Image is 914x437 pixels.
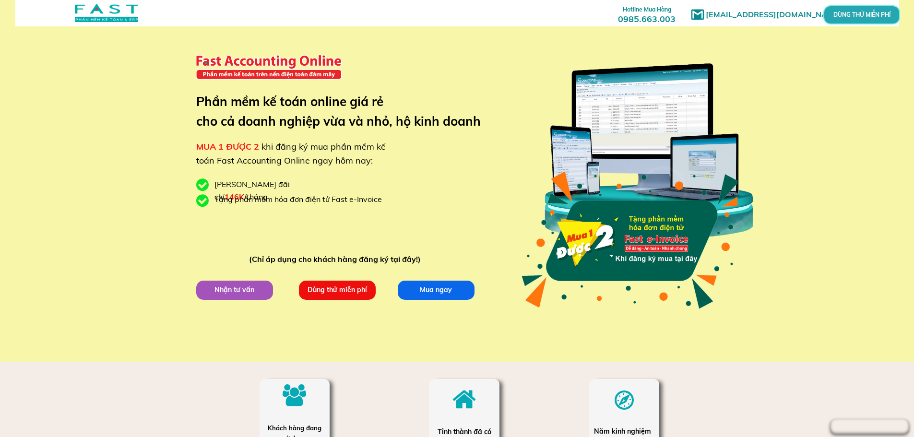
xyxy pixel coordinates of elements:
[850,12,873,18] p: DÙNG THỬ MIỄN PHÍ
[196,92,495,131] h3: Phần mềm kế toán online giá rẻ cho cả doanh nghiệp vừa và nhỏ, hộ kinh doanh
[298,280,375,299] p: Dùng thử miễn phí
[594,426,654,437] div: Năm kinh nghiệm
[214,193,389,206] div: Tặng phần mềm hóa đơn điện tử Fast e-Invoice
[623,6,671,13] span: Hotline Mua Hàng
[214,178,339,203] div: [PERSON_NAME] đãi chỉ /tháng
[706,9,847,21] h1: [EMAIL_ADDRESS][DOMAIN_NAME]
[607,3,686,24] h3: 0985.663.003
[397,280,474,299] p: Mua ngay
[249,253,425,266] div: (Chỉ áp dụng cho khách hàng đăng ký tại đây!)
[196,141,259,152] span: MUA 1 ĐƯỢC 2
[196,141,386,166] span: khi đăng ký mua phần mềm kế toán Fast Accounting Online ngay hôm nay:
[196,280,273,299] p: Nhận tư vấn
[225,192,244,201] span: 146K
